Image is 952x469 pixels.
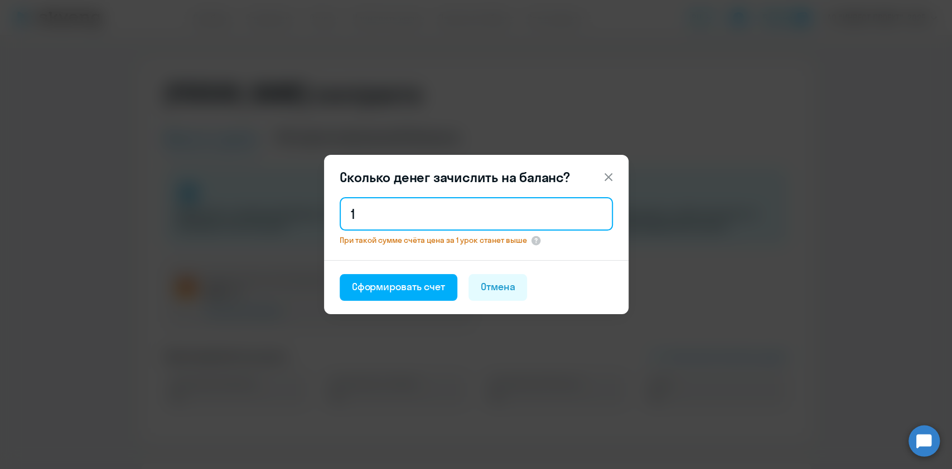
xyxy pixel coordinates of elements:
[340,235,527,245] span: При такой сумме счёта цена за 1 урок станет выше
[340,274,457,301] button: Сформировать счет
[468,274,528,301] button: Отмена
[352,280,445,294] div: Сформировать счет
[324,168,629,186] header: Сколько денег зачислить на баланс?
[481,280,515,294] div: Отмена
[340,197,613,231] input: 1 000 000 000 ₽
